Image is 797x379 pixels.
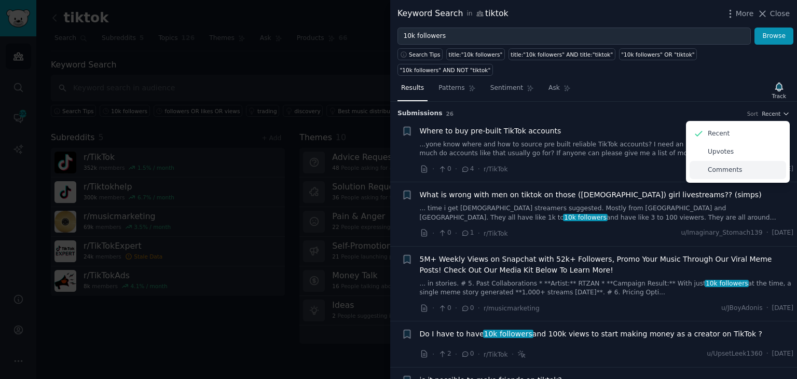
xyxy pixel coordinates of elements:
[509,48,615,60] a: title:"10k followers" AND title:"tiktok"
[455,303,457,314] span: ·
[484,351,508,358] span: r/TikTok
[681,228,762,238] span: u/Imaginary_Stomach139
[747,110,759,117] div: Sort
[446,111,454,117] span: 26
[762,110,780,117] span: Recent
[766,304,768,313] span: ·
[621,51,694,58] div: "10k followers" OR "tiktok"
[484,305,540,312] span: r/musicmarketing
[705,280,749,287] span: 10k followers
[548,84,560,93] span: Ask
[772,228,793,238] span: [DATE]
[461,165,474,174] span: 4
[420,204,794,222] a: ... time i get [DEMOGRAPHIC_DATA] streamers suggested. Mostly from [GEOGRAPHIC_DATA] and [GEOGRAP...
[563,214,607,221] span: 10k followers
[772,304,793,313] span: [DATE]
[725,8,754,19] button: More
[432,228,434,239] span: ·
[397,64,493,76] a: "10k followers" AND NOT "tiktok"
[766,228,768,238] span: ·
[484,230,508,237] span: r/TikTok
[455,164,457,174] span: ·
[400,66,491,74] div: "10k followers" AND NOT "tiktok"
[619,48,697,60] a: "10k followers" OR "tiktok"
[461,228,474,238] span: 1
[420,329,763,340] span: Do I have to have and 100k views to start making money as a creator on TikTok ?
[420,126,561,137] a: Where to buy pre-built TikTok accounts
[438,349,451,359] span: 2
[770,8,790,19] span: Close
[721,304,763,313] span: u/JBoyAdonis
[449,51,503,58] div: title:"10k followers"
[708,129,730,139] p: Recent
[487,80,538,101] a: Sentiment
[420,329,763,340] a: Do I have to have10k followersand 100k views to start making money as a creator on TikTok ?
[490,84,523,93] span: Sentiment
[478,303,480,314] span: ·
[484,166,508,173] span: r/TikTok
[466,9,472,19] span: in
[707,349,762,359] span: u/UpsetLeek1360
[478,349,480,360] span: ·
[397,80,428,101] a: Results
[461,304,474,313] span: 0
[461,349,474,359] span: 0
[768,79,790,101] button: Track
[438,228,451,238] span: 0
[432,303,434,314] span: ·
[762,110,790,117] button: Recent
[455,228,457,239] span: ·
[512,349,514,360] span: ·
[397,109,443,118] span: Submission s
[401,84,424,93] span: Results
[446,48,505,60] a: title:"10k followers"
[420,279,794,297] a: ... in stories. # 5. Past Collaborations * **Artist:** RTZAN * **Campaign Result:** With just10k ...
[455,349,457,360] span: ·
[708,147,734,157] p: Upvotes
[736,8,754,19] span: More
[397,28,751,45] input: Try a keyword related to your business
[420,254,794,276] a: 5M+ Weekly Views on Snapchat with 52k+ Followers, Promo Your Music Through Our Viral Meme Posts! ...
[483,330,533,338] span: 10k followers
[438,165,451,174] span: 0
[438,84,464,93] span: Patterns
[478,164,480,174] span: ·
[420,140,794,158] a: ...yone know where and how to source pre built reliable TikTok accounts? I need an account with10...
[420,189,762,200] a: What is wrong with men on tiktok on those ([DEMOGRAPHIC_DATA]) girl livestreams?? (simps)
[432,164,434,174] span: ·
[754,28,793,45] button: Browse
[757,8,790,19] button: Close
[772,349,793,359] span: [DATE]
[438,304,451,313] span: 0
[772,92,786,100] div: Track
[708,166,742,175] p: Comments
[766,349,768,359] span: ·
[397,7,509,20] div: Keyword Search tiktok
[545,80,574,101] a: Ask
[432,349,434,360] span: ·
[409,51,441,58] span: Search Tips
[435,80,479,101] a: Patterns
[478,228,480,239] span: ·
[511,51,613,58] div: title:"10k followers" AND title:"tiktok"
[397,48,443,60] button: Search Tips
